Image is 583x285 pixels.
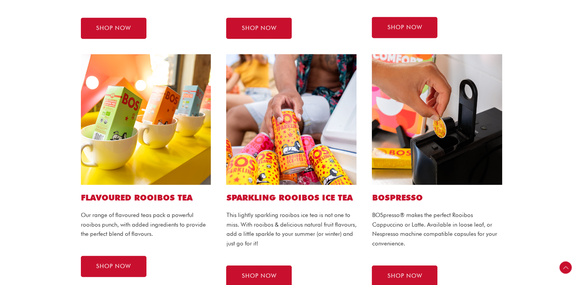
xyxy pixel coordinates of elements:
[372,192,502,203] h2: BOSPRESSO
[81,18,146,39] a: SHOP NOW
[372,17,437,38] a: SHOP NOW
[372,54,502,185] img: bospresso capsule website1
[96,25,131,31] span: SHOP NOW
[96,263,131,269] span: SHOP NOW
[226,192,356,203] h2: SPARKLING ROOIBOS ICE TEA
[81,256,146,277] a: SHOP NOW
[387,273,422,279] span: SHOP NOW
[241,25,276,31] span: SHOP NOW
[241,273,276,279] span: SHOP NOW
[387,25,422,30] span: SHOP NOW
[81,210,211,239] p: Our range of flavoured teas pack a powerful rooibos punch, with added ingredients to provide the ...
[226,18,292,39] a: SHOP NOW
[81,192,211,203] h2: Flavoured ROOIBOS TEA
[226,210,356,249] p: This lightly sparkling rooibos ice tea is not one to miss. With rooibos & delicious natural fruit...
[372,210,502,249] p: BOSpresso® makes the perfect Rooibos Cappuccino or Latte. Available in loose leaf, or Nespresso m...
